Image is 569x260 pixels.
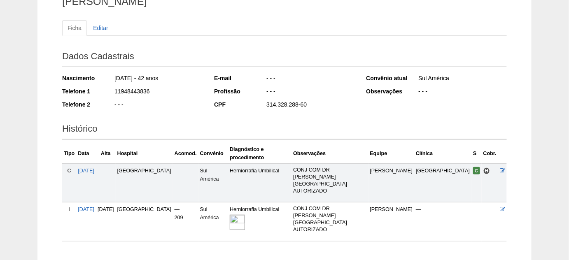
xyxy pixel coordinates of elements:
[62,121,507,139] h2: Histórico
[417,87,507,97] div: - - -
[98,207,114,212] span: [DATE]
[64,205,75,214] div: I
[78,207,94,212] a: [DATE]
[228,144,291,164] th: Diagnóstico e procedimento
[116,163,173,202] td: [GEOGRAPHIC_DATA]
[114,74,203,84] div: [DATE] - 42 anos
[114,87,203,97] div: 11948443836
[173,202,198,241] td: — 209
[414,144,471,164] th: Clínica
[116,202,173,241] td: [GEOGRAPHIC_DATA]
[473,167,480,174] span: Confirmada
[198,202,229,241] td: Sul América
[366,87,417,95] div: Observações
[266,100,355,111] div: 314.328.288-60
[266,87,355,97] div: - - -
[228,163,291,202] td: Herniorrafia Umbilical
[173,144,198,164] th: Acomod.
[293,167,366,195] p: CONJ COM DR [PERSON_NAME] [GEOGRAPHIC_DATA] AUTORIZADO
[116,144,173,164] th: Hospital
[62,144,76,164] th: Tipo
[471,144,482,164] th: S
[62,87,114,95] div: Telefone 1
[198,144,229,164] th: Convênio
[266,74,355,84] div: - - -
[368,163,415,202] td: [PERSON_NAME]
[228,202,291,241] td: Herniorrafia Umbilical
[76,144,96,164] th: Data
[483,167,490,174] span: Hospital
[368,144,415,164] th: Equipe
[293,205,366,233] p: CONJ COM DR [PERSON_NAME] [GEOGRAPHIC_DATA] AUTORIZADO
[62,48,507,67] h2: Dados Cadastrais
[96,163,116,202] td: —
[366,74,417,82] div: Convênio atual
[214,74,266,82] div: E-mail
[88,20,114,36] a: Editar
[64,167,75,175] div: C
[198,163,229,202] td: Sul América
[114,100,203,111] div: - - -
[78,168,94,174] a: [DATE]
[214,100,266,109] div: CPF
[414,202,471,241] td: —
[62,100,114,109] div: Telefone 2
[173,163,198,202] td: —
[214,87,266,95] div: Profissão
[62,74,114,82] div: Nascimento
[482,144,498,164] th: Cobr.
[291,144,368,164] th: Observações
[417,74,507,84] div: Sul América
[414,163,471,202] td: [GEOGRAPHIC_DATA]
[96,144,116,164] th: Alta
[368,202,415,241] td: [PERSON_NAME]
[62,20,87,36] a: Ficha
